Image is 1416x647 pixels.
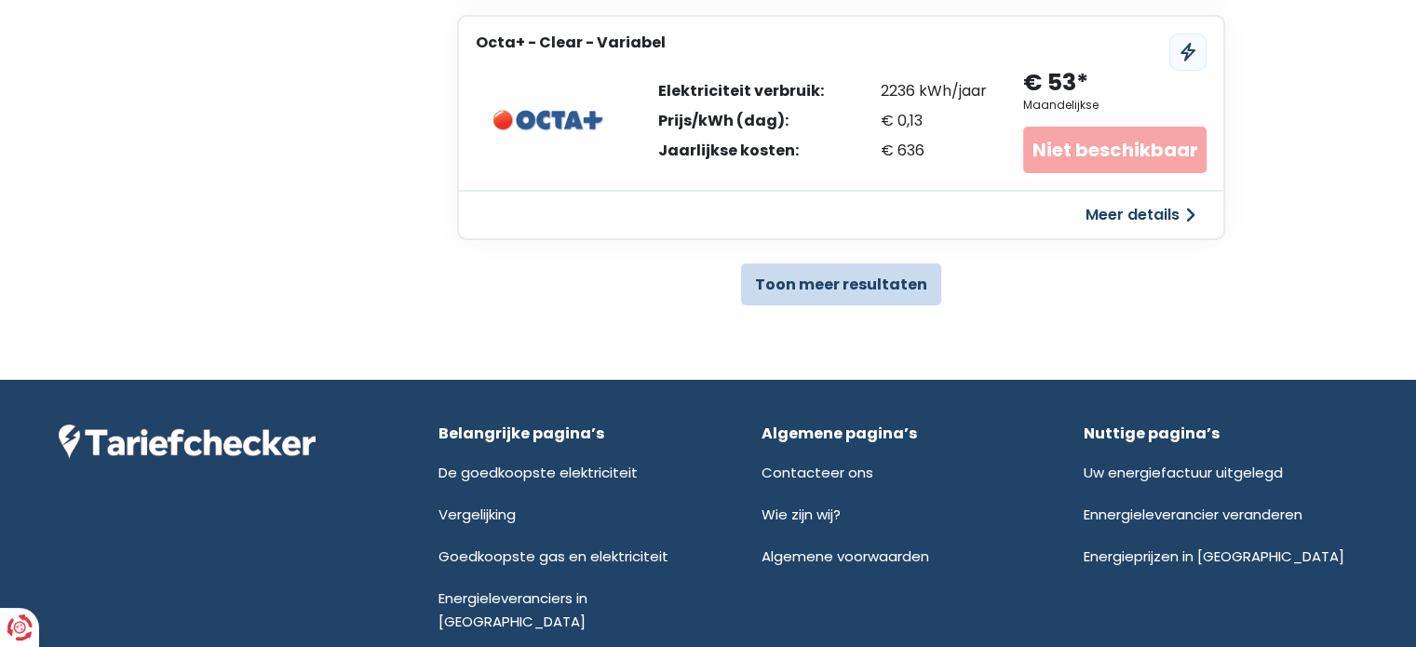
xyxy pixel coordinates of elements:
a: Uw energiefactuur uitgelegd [1084,463,1283,482]
a: Goedkoopste gas en elektriciteit [438,546,668,566]
a: De goedkoopste elektriciteit [438,463,638,482]
button: Toon meer resultaten [741,263,941,305]
img: Octa [492,110,604,131]
img: Tariefchecker logo [59,425,316,460]
a: Vergelijking [438,505,516,524]
div: Jaarlijkse kosten: [658,143,824,158]
div: Belangrijke pagina’s [438,425,712,442]
div: Elektriciteit verbruik: [658,84,824,99]
a: Ennergieleverancier veranderen [1084,505,1302,524]
div: Maandelijkse [1023,99,1099,112]
button: Meer details [1074,198,1207,232]
div: € 636 [881,143,987,158]
div: Niet beschikbaar [1023,127,1206,173]
a: Algemene voorwaarden [761,546,928,566]
div: Algemene pagina’s [761,425,1034,442]
div: € 0,13 [881,114,987,128]
a: Wie zijn wij? [761,505,840,524]
div: Nuttige pagina’s [1084,425,1357,442]
a: Energieleveranciers in [GEOGRAPHIC_DATA] [438,588,587,631]
div: 2236 kWh/jaar [881,84,987,99]
div: Prijs/kWh (dag): [658,114,824,128]
a: Energieprijzen in [GEOGRAPHIC_DATA] [1084,546,1344,566]
a: Contacteer ons [761,463,872,482]
div: € 53* [1023,68,1088,99]
h3: Octa+ - Clear - Variabel [476,34,666,51]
